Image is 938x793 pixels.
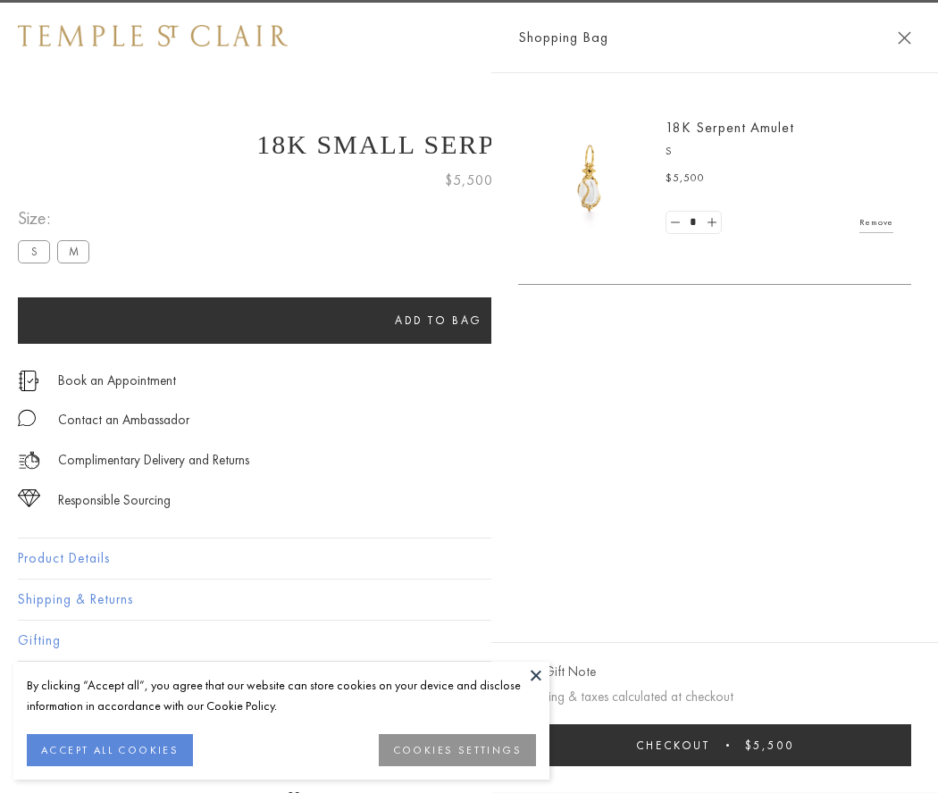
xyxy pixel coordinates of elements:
button: ACCEPT ALL COOKIES [27,734,193,766]
span: Add to bag [395,313,482,328]
a: Set quantity to 2 [702,212,720,234]
span: Shopping Bag [518,26,608,49]
span: $5,500 [745,738,794,753]
button: Gifting [18,621,920,661]
button: Checkout $5,500 [518,724,911,766]
a: Book an Appointment [58,371,176,390]
p: Complimentary Delivery and Returns [58,449,249,472]
img: icon_delivery.svg [18,449,40,472]
span: $5,500 [445,169,493,192]
a: Set quantity to 0 [666,212,684,234]
a: 18K Serpent Amulet [666,118,794,137]
p: Shipping & taxes calculated at checkout [518,686,911,708]
div: By clicking “Accept all”, you agree that our website can store cookies on your device and disclos... [27,675,536,716]
img: Temple St. Clair [18,25,288,46]
span: Checkout [636,738,710,753]
label: S [18,240,50,263]
span: Size: [18,204,96,233]
button: Product Details [18,538,920,579]
p: S [666,143,893,161]
img: icon_sourcing.svg [18,489,40,507]
img: MessageIcon-01_2.svg [18,409,36,427]
label: M [57,240,89,263]
button: COOKIES SETTINGS [379,734,536,766]
button: Shipping & Returns [18,580,920,620]
h1: 18K Small Serpent Amulet [18,129,920,160]
img: icon_appointment.svg [18,371,39,391]
button: Close Shopping Bag [898,31,911,45]
button: Add Gift Note [518,661,596,683]
button: Add to bag [18,297,859,344]
div: Contact an Ambassador [58,409,189,431]
a: Remove [859,213,893,232]
span: $5,500 [666,170,705,188]
div: Responsible Sourcing [58,489,171,512]
img: P51836-E11SERPPV [536,125,643,232]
